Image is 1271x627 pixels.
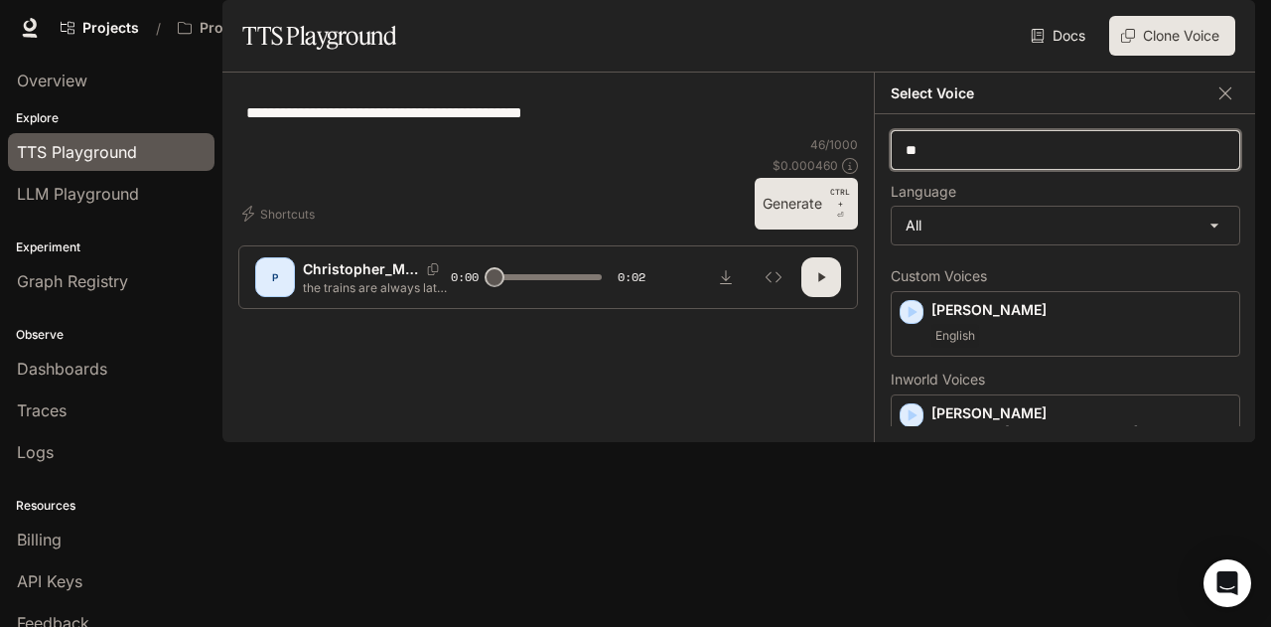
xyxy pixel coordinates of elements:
p: the trains are always late - i prefer walking! [303,279,451,296]
p: Language [891,185,956,199]
p: [PERSON_NAME] [931,403,1231,423]
p: $ 0.000460 [773,157,838,174]
span: 0:02 [618,267,645,287]
p: Project Atlas (NBCU) Multi-Agent [200,20,311,37]
button: Inspect [754,257,793,297]
div: Open Intercom Messenger [1203,559,1251,607]
a: Docs [1027,16,1093,56]
p: Custom Voices [891,269,1240,283]
button: Shortcuts [238,198,323,230]
span: Projects [82,20,139,37]
button: Open workspace menu [169,8,342,48]
span: English [931,324,979,348]
p: ⏎ [830,186,850,222]
a: Go to projects [52,8,148,48]
p: [PERSON_NAME] [931,300,1231,320]
button: GenerateCTRL +⏎ [755,178,858,230]
span: 0:00 [451,267,479,287]
p: A calm older German female with a low, smoky voice [931,423,1231,459]
h1: TTS Playground [242,16,396,56]
button: Clone Voice [1109,16,1235,56]
button: Copy Voice ID [419,263,447,275]
p: CTRL + [830,186,850,210]
p: 46 / 1000 [810,136,858,153]
p: Christopher_Mitchell_HappyV2 [303,259,419,279]
p: Inworld Voices [891,373,1240,387]
div: / [148,18,169,39]
div: P [259,261,291,293]
div: All [892,207,1239,244]
button: Download audio [706,257,746,297]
